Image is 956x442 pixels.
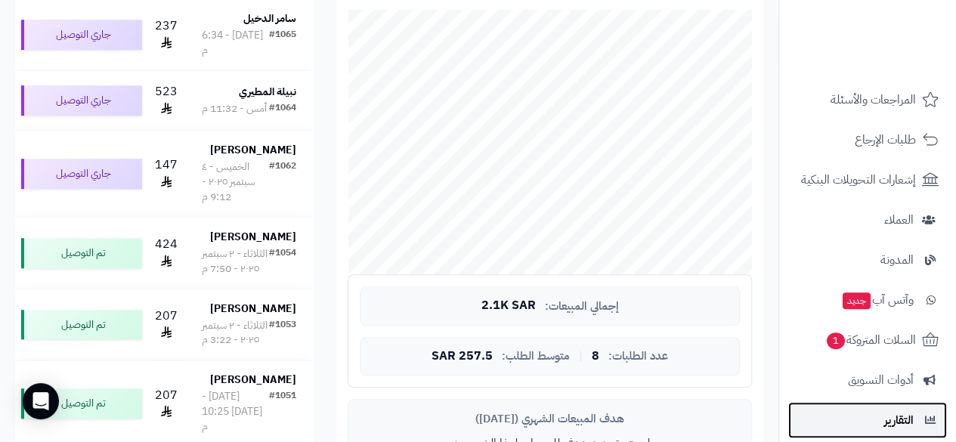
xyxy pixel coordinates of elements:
[21,20,142,50] div: جاري التوصيل
[269,101,296,116] div: #1064
[579,351,583,362] span: |
[831,89,916,110] span: المراجعات والأسئلة
[148,218,184,289] td: 424
[210,372,296,388] strong: [PERSON_NAME]
[801,169,916,190] span: إشعارات التحويلات البنكية
[269,389,296,434] div: #1051
[239,84,296,100] strong: نبيلة المطيري
[202,246,269,277] div: الثلاثاء - ٢ سبتمبر ٢٠٢٥ - 7:50 م
[210,301,296,317] strong: [PERSON_NAME]
[825,329,916,351] span: السلات المتروكة
[855,129,916,150] span: طلبات الإرجاع
[788,362,947,398] a: أدوات التسويق
[841,289,914,311] span: وآتس آب
[788,82,947,118] a: المراجعات والأسئلة
[843,292,871,309] span: جديد
[788,202,947,238] a: العملاء
[481,299,536,313] span: 2.1K SAR
[21,238,142,268] div: تم التوصيل
[788,242,947,278] a: المدونة
[243,11,296,26] strong: سامر الدخيل
[269,318,296,348] div: #1053
[148,131,184,217] td: 147
[269,246,296,277] div: #1054
[788,162,947,198] a: إشعارات التحويلات البنكية
[210,142,296,158] strong: [PERSON_NAME]
[202,159,269,205] div: الخميس - ٤ سبتمبر ٢٠٢٥ - 9:12 م
[21,159,142,189] div: جاري التوصيل
[269,28,296,58] div: #1065
[608,350,668,363] span: عدد الطلبات:
[880,249,914,270] span: المدونة
[148,71,184,130] td: 523
[788,322,947,358] a: السلات المتروكة1
[592,350,599,363] span: 8
[148,289,184,360] td: 207
[202,318,269,348] div: الثلاثاء - ٢ سبتمبر ٢٠٢٥ - 3:22 م
[269,159,296,205] div: #1062
[788,402,947,438] a: التقارير
[21,388,142,419] div: تم التوصيل
[788,282,947,318] a: وآتس آبجديد
[853,40,942,72] img: logo-2.png
[210,229,296,245] strong: [PERSON_NAME]
[360,411,740,427] div: هدف المبيعات الشهري ([DATE])
[202,389,269,434] div: [DATE] - [DATE] 10:25 م
[788,122,947,158] a: طلبات الإرجاع
[848,369,914,391] span: أدوات التسويق
[23,383,59,419] div: Open Intercom Messenger
[502,350,570,363] span: متوسط الطلب:
[21,310,142,340] div: تم التوصيل
[21,85,142,116] div: جاري التوصيل
[202,28,269,58] div: [DATE] - 6:34 م
[884,410,914,431] span: التقارير
[827,332,845,349] span: 1
[884,209,914,230] span: العملاء
[545,300,619,313] span: إجمالي المبيعات:
[432,350,493,363] span: 257.5 SAR
[202,101,267,116] div: أمس - 11:32 م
